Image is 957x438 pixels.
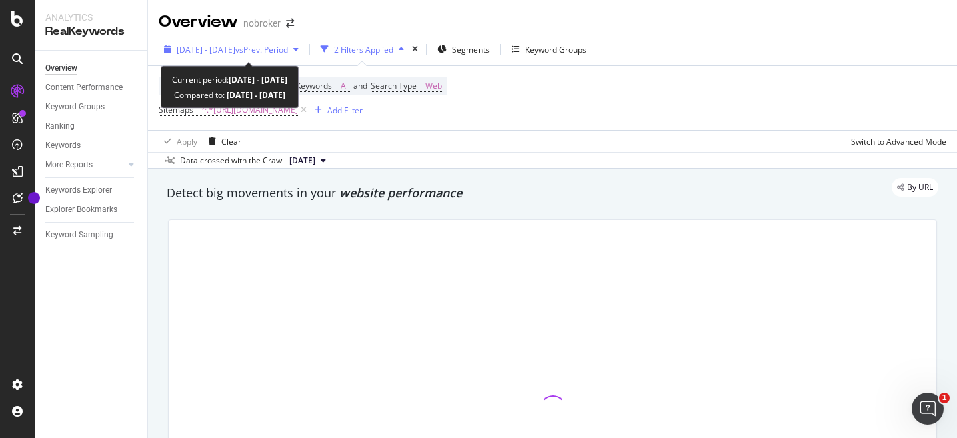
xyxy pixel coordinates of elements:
span: Search Type [371,80,417,91]
span: Web [425,77,442,95]
button: 2 Filters Applied [315,39,409,60]
div: nobroker [243,17,281,30]
button: Switch to Advanced Mode [846,131,946,152]
button: [DATE] - [DATE]vsPrev. Period [159,39,304,60]
span: [DATE] - [DATE] [177,44,235,55]
div: Keyword Groups [525,44,586,55]
div: Keyword Groups [45,100,105,114]
div: arrow-right-arrow-left [286,19,294,28]
span: Segments [452,44,490,55]
button: Apply [159,131,197,152]
div: Compared to: [174,87,285,103]
button: Add Filter [309,102,363,118]
span: Keywords [296,80,332,91]
a: Keyword Groups [45,100,138,114]
div: Explorer Bookmarks [45,203,117,217]
b: [DATE] - [DATE] [225,89,285,101]
div: Content Performance [45,81,123,95]
div: Ranking [45,119,75,133]
div: Keywords [45,139,81,153]
a: Ranking [45,119,138,133]
div: Add Filter [327,105,363,116]
span: ^.*[URL][DOMAIN_NAME] [202,101,298,119]
iframe: Intercom live chat [912,393,944,425]
div: Switch to Advanced Mode [851,136,946,147]
span: All [341,77,350,95]
div: Data crossed with the Crawl [180,155,284,167]
a: Content Performance [45,81,138,95]
div: Apply [177,136,197,147]
a: More Reports [45,158,125,172]
span: 1 [939,393,950,403]
span: = [419,80,423,91]
div: 2 Filters Applied [334,44,393,55]
div: Current period: [172,72,287,87]
span: = [195,104,200,115]
div: RealKeywords [45,24,137,39]
a: Explorer Bookmarks [45,203,138,217]
a: Keywords [45,139,138,153]
div: Clear [221,136,241,147]
span: 2025 Apr. 7th [289,155,315,167]
div: Analytics [45,11,137,24]
a: Keyword Sampling [45,228,138,242]
span: vs Prev. Period [235,44,288,55]
span: Sitemaps [159,104,193,115]
div: More Reports [45,158,93,172]
span: and [353,80,367,91]
div: times [409,43,421,56]
button: [DATE] [284,153,331,169]
b: [DATE] - [DATE] [229,74,287,85]
div: legacy label [892,178,938,197]
div: Tooltip anchor [28,192,40,204]
button: Clear [203,131,241,152]
div: Keyword Sampling [45,228,113,242]
button: Keyword Groups [506,39,592,60]
div: Overview [45,61,77,75]
span: = [334,80,339,91]
div: Keywords Explorer [45,183,112,197]
a: Keywords Explorer [45,183,138,197]
a: Overview [45,61,138,75]
span: By URL [907,183,933,191]
div: Overview [159,11,238,33]
button: Segments [432,39,495,60]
